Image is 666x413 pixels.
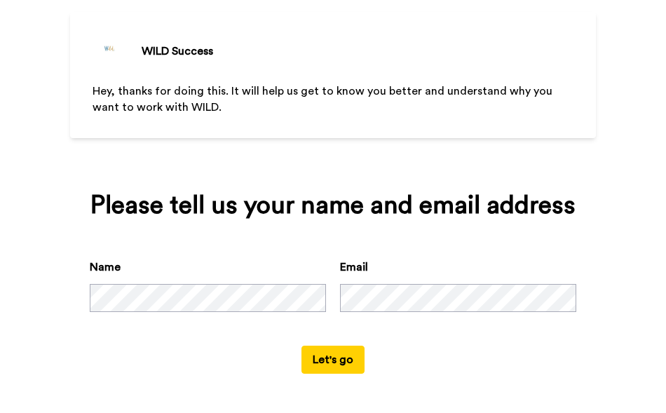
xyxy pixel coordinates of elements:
[93,86,555,113] span: Hey, thanks for doing this. It will help us get to know you better and understand why you want to...
[142,43,213,60] div: WILD Success
[90,259,121,276] label: Name
[340,259,368,276] label: Email
[301,346,365,374] button: Let's go
[90,191,576,219] div: Please tell us your name and email address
